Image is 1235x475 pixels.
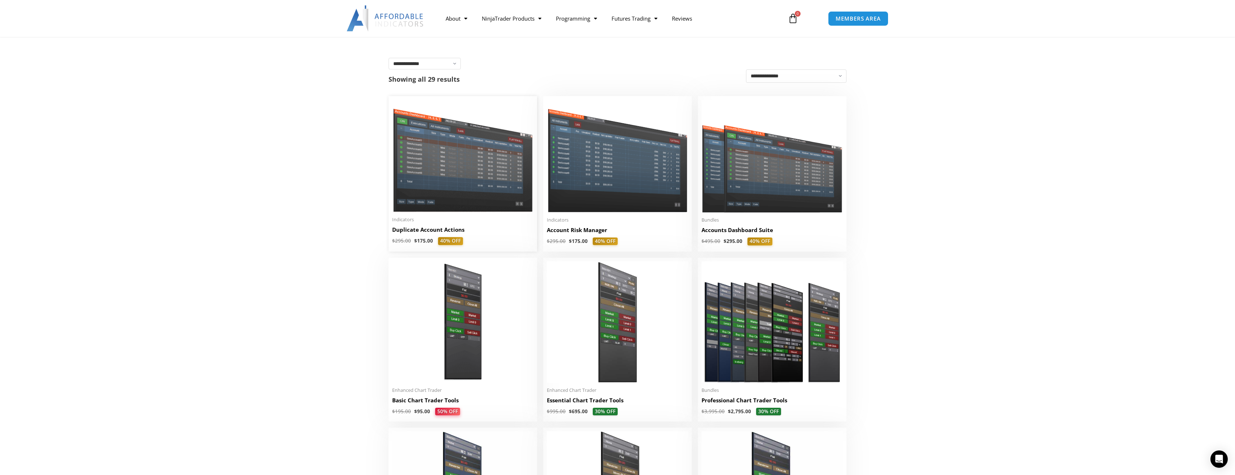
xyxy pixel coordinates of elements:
[547,238,566,244] bdi: 295.00
[665,10,699,27] a: Reviews
[728,408,731,415] span: $
[702,238,720,244] bdi: 495.00
[702,261,843,383] img: ProfessionalToolsBundlePage
[392,387,533,393] span: Enhanced Chart Trader
[547,397,688,408] a: Essential Chart Trader Tools
[475,10,549,27] a: NinjaTrader Products
[435,407,461,415] span: 50% OFF
[702,238,704,244] span: $
[547,100,688,212] img: Account Risk Manager
[747,237,772,245] span: 40% OFF
[392,408,395,415] span: $
[569,238,588,244] bdi: 175.00
[414,237,433,244] bdi: 175.00
[438,10,475,27] a: About
[347,5,424,31] img: LogoAI | Affordable Indicators – NinjaTrader
[389,76,460,82] p: Showing all 29 results
[392,397,533,404] h2: Basic Chart Trader Tools
[724,238,726,244] span: $
[604,10,665,27] a: Futures Trading
[547,261,688,383] img: Essential Chart Trader Tools
[746,69,846,83] select: Shop order
[414,237,417,244] span: $
[702,408,704,415] span: $
[836,16,881,21] span: MEMBERS AREA
[724,238,742,244] bdi: 295.00
[569,408,572,415] span: $
[795,11,801,17] span: 0
[547,408,550,415] span: $
[702,408,725,415] bdi: 3,995.00
[392,397,533,408] a: Basic Chart Trader Tools
[702,217,843,223] span: Bundles
[547,226,688,234] h2: Account Risk Manager
[756,408,781,416] span: 30% OFF
[702,397,843,404] h2: Professional Chart Trader Tools
[547,238,550,244] span: $
[392,100,533,212] img: Duplicate Account Actions
[438,237,463,245] span: 40% OFF
[702,397,843,408] a: Professional Chart Trader Tools
[702,387,843,393] span: Bundles
[593,237,618,245] span: 40% OFF
[392,237,395,244] span: $
[392,237,411,244] bdi: 295.00
[702,100,843,213] img: Accounts Dashboard Suite
[702,226,843,234] h2: Accounts Dashboard Suite
[593,408,618,416] span: 30% OFF
[777,8,809,29] a: 0
[547,387,688,393] span: Enhanced Chart Trader
[392,217,533,223] span: Indicators
[828,11,888,26] a: MEMBERS AREA
[392,261,533,383] img: BasicTools
[414,408,417,415] span: $
[547,408,566,415] bdi: 995.00
[549,10,604,27] a: Programming
[547,397,688,404] h2: Essential Chart Trader Tools
[392,226,533,234] h2: Duplicate Account Actions
[414,408,430,415] bdi: 95.00
[392,408,411,415] bdi: 195.00
[438,10,780,27] nav: Menu
[728,408,751,415] bdi: 2,795.00
[392,226,533,237] a: Duplicate Account Actions
[569,238,572,244] span: $
[702,226,843,237] a: Accounts Dashboard Suite
[1210,450,1228,468] div: Open Intercom Messenger
[547,226,688,237] a: Account Risk Manager
[569,408,588,415] bdi: 695.00
[547,217,688,223] span: Indicators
